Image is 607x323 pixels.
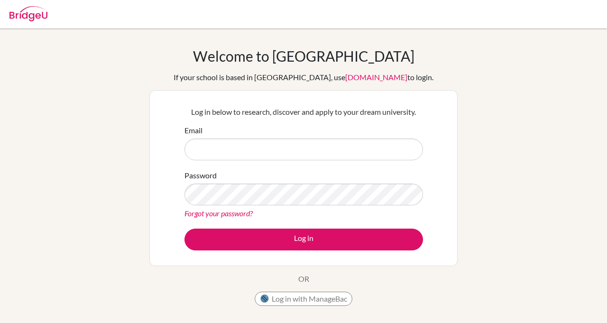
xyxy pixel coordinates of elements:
h1: Welcome to [GEOGRAPHIC_DATA] [193,47,414,65]
button: Log in with ManageBac [255,292,352,306]
p: OR [298,273,309,285]
label: Password [184,170,217,181]
a: Forgot your password? [184,209,253,218]
div: If your school is based in [GEOGRAPHIC_DATA], use to login. [174,72,433,83]
img: Bridge-U [9,6,47,21]
a: [DOMAIN_NAME] [345,73,407,82]
button: Log in [184,229,423,250]
label: Email [184,125,202,136]
p: Log in below to research, discover and apply to your dream university. [184,106,423,118]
